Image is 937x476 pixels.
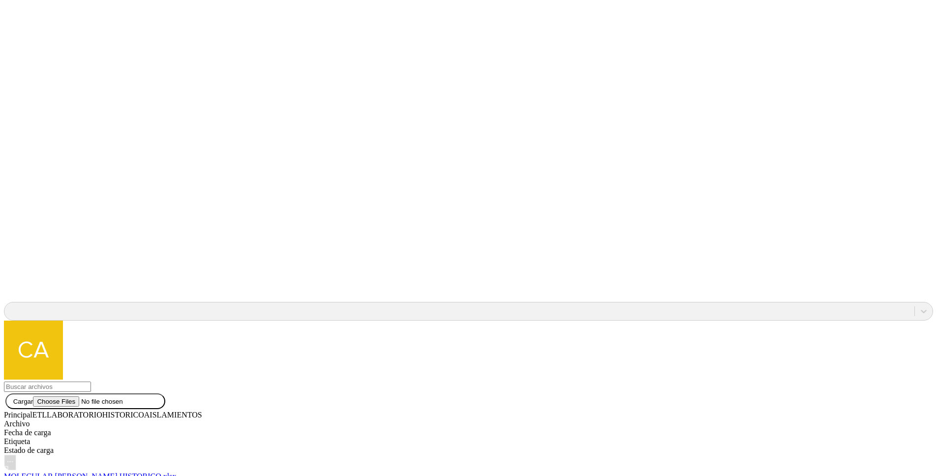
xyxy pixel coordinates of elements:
span: AISLAMIENTOS [144,411,202,419]
label: Cargar [13,398,158,405]
span: LABORATORIO [47,411,102,419]
img: camilo.loaiza@asimetrix.co profile pic [4,321,63,380]
input: Buscar archivos [4,382,91,392]
span: ETL [32,411,47,419]
button: Cargar [5,393,165,409]
span: Principal [4,411,32,419]
div: Fecha de carga [4,428,933,437]
div: Archivo [4,419,933,428]
div: Etiqueta [4,437,933,446]
input: Cargar [33,396,157,407]
div: Estado de carga [4,446,933,455]
span: HISTORICO [102,411,144,419]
